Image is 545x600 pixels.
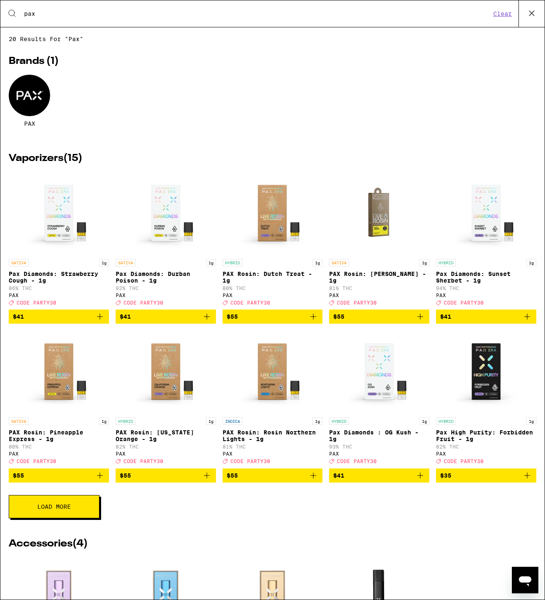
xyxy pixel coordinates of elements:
[9,330,109,468] a: Open page for PAX Rosin: Pineapple Express - 1g from PAX
[99,259,109,266] p: 1g
[124,300,163,305] span: CODE PARTY30
[491,10,514,17] button: Clear
[312,417,322,425] p: 1g
[333,472,344,479] span: $41
[9,495,99,518] button: Load More
[223,172,323,310] a: Open page for PAX Rosin: Dutch Treat - 1g from PAX
[223,271,323,284] p: PAX Rosin: Dutch Treat - 1g
[116,468,216,483] button: Add to bag
[9,310,109,324] button: Add to bag
[512,567,538,593] iframe: Button to launch messaging window
[9,271,109,284] p: Pax Diamonds: Strawberry Cough - 1g
[9,259,29,266] p: SATIVA
[17,300,56,305] span: CODE PARTY30
[436,468,536,483] button: Add to bag
[329,330,429,468] a: Open page for Pax Diamonds : OG Kush - 1g from PAX
[419,417,429,425] p: 1g
[116,172,216,310] a: Open page for Pax Diamonds: Durban Poison - 1g from PAX
[13,313,24,320] span: $41
[329,293,429,298] div: PAX
[223,451,323,456] div: PAX
[9,172,109,310] a: Open page for Pax Diamonds: Strawberry Cough - 1g from PAX
[329,259,349,266] p: SATIVA
[9,451,109,456] div: PAX
[206,417,216,425] p: 1g
[13,472,24,479] span: $55
[445,330,528,413] img: PAX - Pax High Purity: Forbidden Fruit - 1g
[440,472,451,479] span: $35
[223,259,242,266] p: HYBRID
[312,259,322,266] p: 1g
[337,459,377,464] span: CODE PARTY30
[329,429,429,442] p: Pax Diamonds : OG Kush - 1g
[329,172,429,310] a: Open page for PAX Rosin: Jack Herer - 1g from PAX
[17,172,100,255] img: PAX - Pax Diamonds: Strawberry Cough - 1g
[124,172,207,255] img: PAX - Pax Diamonds: Durban Poison - 1g
[9,285,109,291] p: 86% THC
[329,310,429,324] button: Add to bag
[333,313,344,320] span: $55
[223,293,323,298] div: PAX
[436,451,536,456] div: PAX
[338,330,421,413] img: PAX - Pax Diamonds : OG Kush - 1g
[116,310,216,324] button: Add to bag
[436,271,536,284] p: Pax Diamonds: Sunset Sherbet - 1g
[124,330,207,413] img: PAX - PAX Rosin: California Orange - 1g
[329,417,349,425] p: HYBRID
[223,417,242,425] p: INDICA
[9,293,109,298] div: PAX
[436,259,456,266] p: HYBRID
[37,504,71,510] span: Load More
[9,417,29,425] p: SATIVA
[116,285,216,291] p: 92% THC
[116,330,216,468] a: Open page for PAX Rosin: California Orange - 1g from PAX
[436,429,536,442] p: Pax High Purity: Forbidden Fruit - 1g
[223,330,323,468] a: Open page for PAX Rosin: Rosin Northern Lights - 1g from PAX
[17,330,100,413] img: PAX - PAX Rosin: Pineapple Express - 1g
[230,300,270,305] span: CODE PARTY30
[116,444,216,449] p: 82% THC
[116,271,216,284] p: Pax Diamonds: Durban Poison - 1g
[223,429,323,442] p: PAX Rosin: Rosin Northern Lights - 1g
[24,10,491,17] input: Search for products & categories
[329,468,429,483] button: Add to bag
[9,56,536,66] h2: Brands ( 1 )
[116,451,216,456] div: PAX
[9,539,536,549] h2: Accessories ( 4 )
[444,459,484,464] span: CODE PARTY30
[9,468,109,483] button: Add to bag
[116,429,216,442] p: PAX Rosin: [US_STATE] Orange - 1g
[120,472,131,479] span: $55
[526,259,536,266] p: 1g
[526,417,536,425] p: 1g
[329,444,429,449] p: 93% THC
[223,444,323,449] p: 81% THC
[116,417,136,425] p: HYBRID
[440,313,451,320] span: $41
[337,300,377,305] span: CODE PARTY30
[329,451,429,456] div: PAX
[9,444,109,449] p: 80% THC
[436,444,536,449] p: 82% THC
[116,259,136,266] p: SATIVA
[436,330,536,468] a: Open page for Pax High Purity: Forbidden Fruit - 1g from PAX
[231,172,314,255] img: PAX - PAX Rosin: Dutch Treat - 1g
[445,172,528,255] img: PAX - Pax Diamonds: Sunset Sherbet - 1g
[227,313,238,320] span: $55
[9,429,109,442] p: PAX Rosin: Pineapple Express - 1g
[223,285,323,291] p: 80% THC
[230,459,270,464] span: CODE PARTY30
[436,293,536,298] div: PAX
[206,259,216,266] p: 1g
[223,310,323,324] button: Add to bag
[24,120,35,127] span: PAX
[17,459,56,464] span: CODE PARTY30
[329,271,429,284] p: PAX Rosin: [PERSON_NAME] - 1g
[436,172,536,310] a: Open page for Pax Diamonds: Sunset Sherbet - 1g from PAX
[227,472,238,479] span: $55
[9,154,536,163] h2: Vaporizers ( 15 )
[116,293,216,298] div: PAX
[124,459,163,464] span: CODE PARTY30
[436,310,536,324] button: Add to bag
[444,300,484,305] span: CODE PARTY30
